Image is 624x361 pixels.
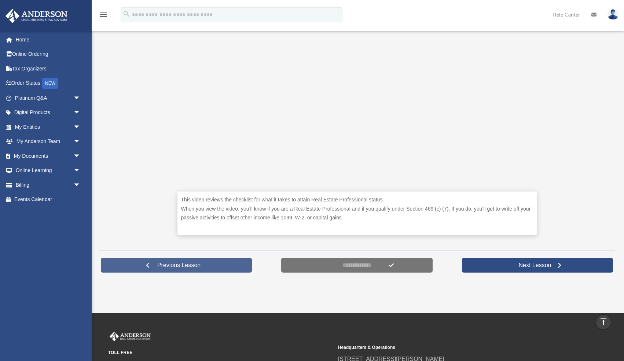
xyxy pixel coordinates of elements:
[5,163,92,178] a: Online Learningarrow_drop_down
[101,258,252,273] a: Previous Lesson
[122,10,131,18] i: search
[5,192,92,207] a: Events Calendar
[99,13,108,19] a: menu
[73,178,88,193] span: arrow_drop_down
[73,105,88,120] span: arrow_drop_down
[151,262,206,269] span: Previous Lesson
[5,32,92,47] a: Home
[99,10,108,19] i: menu
[462,258,613,273] a: Next Lesson
[596,314,611,330] a: vertical_align_top
[108,332,152,341] img: Anderson Advisors Platinum Portal
[73,120,88,135] span: arrow_drop_down
[5,120,92,134] a: My Entitiesarrow_drop_down
[73,134,88,149] span: arrow_drop_down
[181,195,533,222] p: This video reviews the checklist for what it takes to attain Real Estate Professional status. Whe...
[5,91,92,105] a: Platinum Q&Aarrow_drop_down
[608,9,619,20] img: User Pic
[513,262,557,269] span: Next Lesson
[73,163,88,178] span: arrow_drop_down
[5,47,92,62] a: Online Ordering
[3,9,70,23] img: Anderson Advisors Platinum Portal
[338,344,563,351] small: Headquarters & Operations
[5,178,92,192] a: Billingarrow_drop_down
[5,76,92,91] a: Order StatusNEW
[5,149,92,163] a: My Documentsarrow_drop_down
[599,317,608,326] i: vertical_align_top
[5,105,92,120] a: Digital Productsarrow_drop_down
[73,149,88,164] span: arrow_drop_down
[42,78,58,89] div: NEW
[108,349,333,357] small: TOLL FREE
[5,134,92,149] a: My Anderson Teamarrow_drop_down
[73,91,88,106] span: arrow_drop_down
[5,61,92,76] a: Tax Organizers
